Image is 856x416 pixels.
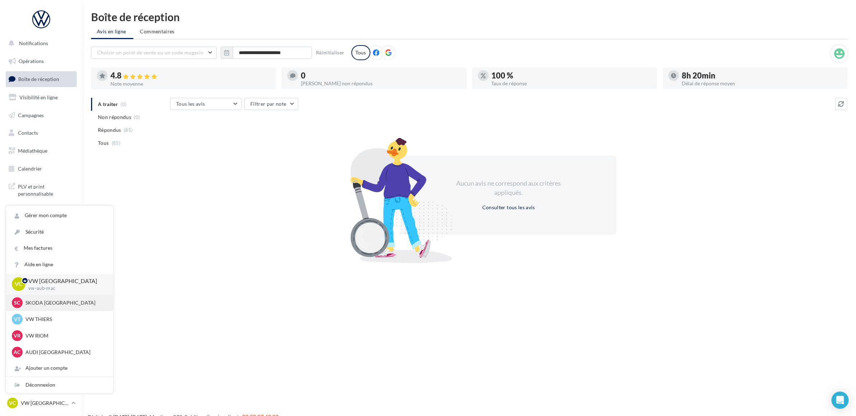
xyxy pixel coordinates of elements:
[18,112,44,118] span: Campagnes
[97,49,203,56] span: Choisir un point de vente ou un code magasin
[6,240,113,256] a: Mes factures
[25,349,104,356] p: AUDI [GEOGRAPHIC_DATA]
[134,114,140,120] span: (0)
[91,47,217,59] button: Choisir un point de vente ou un code magasin
[447,179,571,197] div: Aucun avis ne correspond aux critères appliqués.
[479,203,538,212] button: Consulter tous les avis
[6,224,113,240] a: Sécurité
[244,98,298,110] button: Filtrer par note
[6,207,113,224] a: Gérer mon compte
[4,36,75,51] button: Notifications
[351,45,370,60] div: Tous
[4,90,78,105] a: Visibilité en ligne
[492,81,651,86] div: Taux de réponse
[124,127,133,133] span: (85)
[19,58,44,64] span: Opérations
[110,72,270,80] div: 4.8
[313,48,347,57] button: Réinitialiser
[832,392,849,409] div: Open Intercom Messenger
[112,140,120,146] span: (85)
[4,143,78,158] a: Médiathèque
[14,349,21,356] span: AC
[682,81,842,86] div: Délai de réponse moyen
[6,360,113,376] div: Ajouter un compte
[110,81,270,86] div: Note moyenne
[98,114,131,121] span: Non répondus
[25,332,104,339] p: VW RIOM
[492,72,651,80] div: 100 %
[4,161,78,176] a: Calendrier
[19,40,48,46] span: Notifications
[18,166,42,172] span: Calendrier
[4,108,78,123] a: Campagnes
[18,148,47,154] span: Médiathèque
[9,400,16,407] span: VC
[98,126,121,134] span: Répondus
[91,11,847,22] div: Boîte de réception
[18,182,74,197] span: PLV et print personnalisable
[28,277,101,285] p: VW [GEOGRAPHIC_DATA]
[301,81,460,86] div: [PERSON_NAME] non répondus
[4,125,78,140] a: Contacts
[18,130,38,136] span: Contacts
[6,377,113,393] div: Déconnexion
[25,316,104,323] p: VW THIERS
[4,54,78,69] a: Opérations
[14,332,21,339] span: VR
[4,203,78,224] a: Campagnes DataOnDemand
[4,71,78,87] a: Boîte de réception
[301,72,460,80] div: 0
[18,76,59,82] span: Boîte de réception
[25,299,104,306] p: SKODA [GEOGRAPHIC_DATA]
[14,299,20,306] span: SC
[682,72,842,80] div: 8h 20min
[14,316,20,323] span: VT
[19,94,58,100] span: Visibilité en ligne
[4,179,78,200] a: PLV et print personnalisable
[6,257,113,273] a: Aide en ligne
[28,285,101,292] p: vw-aub-mac
[6,396,77,410] a: VC VW [GEOGRAPHIC_DATA]
[140,28,175,35] span: Commentaires
[98,139,109,147] span: Tous
[176,101,205,107] span: Tous les avis
[170,98,242,110] button: Tous les avis
[15,280,23,288] span: VC
[21,400,68,407] p: VW [GEOGRAPHIC_DATA]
